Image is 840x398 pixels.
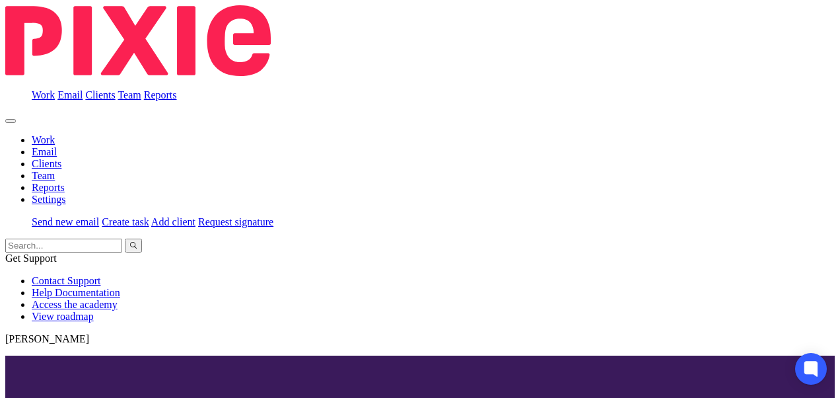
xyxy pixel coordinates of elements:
[32,194,66,205] a: Settings
[32,158,61,169] a: Clients
[5,239,122,253] input: Search
[118,89,141,100] a: Team
[198,216,273,227] a: Request signature
[5,333,835,345] p: [PERSON_NAME]
[5,253,57,264] span: Get Support
[32,216,99,227] a: Send new email
[32,146,57,157] a: Email
[32,311,94,322] a: View roadmap
[57,89,83,100] a: Email
[102,216,149,227] a: Create task
[125,239,142,253] button: Search
[32,275,100,286] a: Contact Support
[32,287,120,298] a: Help Documentation
[5,5,271,76] img: Pixie
[32,134,55,145] a: Work
[32,89,55,100] a: Work
[85,89,115,100] a: Clients
[151,216,195,227] a: Add client
[32,170,55,181] a: Team
[32,182,65,193] a: Reports
[144,89,177,100] a: Reports
[32,299,118,310] a: Access the academy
